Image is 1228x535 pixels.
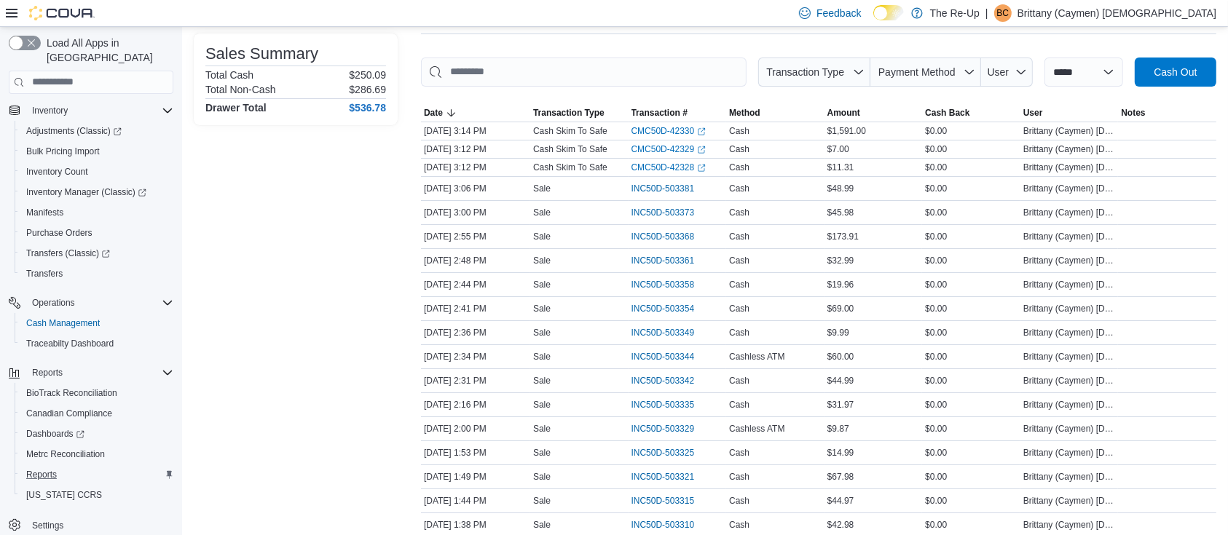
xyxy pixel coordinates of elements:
[1023,125,1116,137] span: Brittany (Caymen) [DEMOGRAPHIC_DATA]
[205,45,318,63] h3: Sales Summary
[533,495,551,507] p: Sale
[26,227,93,239] span: Purchase Orders
[15,121,179,141] a: Adjustments (Classic)
[26,517,69,534] a: Settings
[827,495,854,507] span: $44.97
[421,104,530,122] button: Date
[631,143,707,155] a: CMC50D-42329External link
[631,396,709,413] button: INC50D-503335
[20,245,173,262] span: Transfers (Classic)
[729,207,749,218] span: Cash
[631,495,695,507] span: INC50D-503315
[870,58,981,87] button: Payment Method
[631,204,709,221] button: INC50D-503373
[20,445,173,463] span: Metrc Reconciliation
[424,107,443,119] span: Date
[631,327,695,338] span: INC50D-503349
[827,471,854,483] span: $67.98
[26,294,173,312] span: Operations
[20,265,173,282] span: Transfers
[827,279,854,290] span: $19.96
[533,162,607,173] p: Cash Skim To Safe
[631,516,709,534] button: INC50D-503310
[631,183,695,194] span: INC50D-503381
[922,252,1020,269] div: $0.00
[3,100,179,121] button: Inventory
[26,317,100,329] span: Cash Management
[827,375,854,387] span: $44.99
[827,303,854,314] span: $69.00
[421,348,530,365] div: [DATE] 2:34 PM
[1135,58,1216,87] button: Cash Out
[631,399,695,411] span: INC50D-503335
[26,448,105,460] span: Metrc Reconciliation
[985,4,988,22] p: |
[729,279,749,290] span: Cash
[922,516,1020,534] div: $0.00
[3,514,179,535] button: Settings
[988,66,1009,78] span: User
[421,159,530,176] div: [DATE] 3:12 PM
[922,420,1020,437] div: $0.00
[15,403,179,424] button: Canadian Compliance
[873,5,904,20] input: Dark Mode
[533,303,551,314] p: Sale
[631,447,695,459] span: INC50D-503325
[421,58,747,87] input: This is a search bar. As you type, the results lower in the page will automatically filter.
[533,399,551,411] p: Sale
[421,180,530,197] div: [DATE] 3:06 PM
[20,466,63,483] a: Reports
[827,519,854,531] span: $42.98
[26,364,173,381] span: Reports
[729,183,749,194] span: Cash
[421,420,530,437] div: [DATE] 2:00 PM
[827,183,854,194] span: $48.99
[20,335,119,352] a: Traceabilty Dashboard
[533,519,551,531] p: Sale
[1018,4,1216,22] p: Brittany (Caymen) [DEMOGRAPHIC_DATA]
[533,327,551,338] p: Sale
[349,69,386,81] p: $250.09
[631,207,695,218] span: INC50D-503373
[32,105,68,116] span: Inventory
[205,69,253,81] h6: Total Cash
[729,327,749,338] span: Cash
[533,375,551,387] p: Sale
[631,303,695,314] span: INC50D-503354
[421,252,530,269] div: [DATE] 2:48 PM
[20,204,69,221] a: Manifests
[533,279,551,290] p: Sale
[20,335,173,352] span: Traceabilty Dashboard
[533,207,551,218] p: Sale
[827,423,849,435] span: $9.87
[631,372,709,389] button: INC50D-503342
[421,122,530,140] div: [DATE] 3:14 PM
[631,375,695,387] span: INC50D-503342
[20,183,173,201] span: Inventory Manager (Classic)
[631,324,709,341] button: INC50D-503349
[824,104,923,122] button: Amount
[20,384,173,402] span: BioTrack Reconciliation
[729,423,784,435] span: Cashless ATM
[827,255,854,266] span: $32.99
[729,519,749,531] span: Cash
[766,66,844,78] span: Transaction Type
[205,84,276,95] h6: Total Non-Cash
[631,252,709,269] button: INC50D-503361
[20,143,173,160] span: Bulk Pricing Import
[32,520,63,531] span: Settings
[1023,519,1116,531] span: Brittany (Caymen) [DEMOGRAPHIC_DATA]
[827,447,854,459] span: $14.99
[26,428,84,440] span: Dashboards
[26,102,173,119] span: Inventory
[1118,104,1216,122] button: Notes
[922,492,1020,510] div: $0.00
[20,204,173,221] span: Manifests
[1023,423,1116,435] span: Brittany (Caymen) [DEMOGRAPHIC_DATA]
[1023,495,1116,507] span: Brittany (Caymen) [DEMOGRAPHIC_DATA]
[922,276,1020,293] div: $0.00
[1023,303,1116,314] span: Brittany (Caymen) [DEMOGRAPHIC_DATA]
[26,469,57,480] span: Reports
[15,182,179,202] a: Inventory Manager (Classic)
[20,163,173,181] span: Inventory Count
